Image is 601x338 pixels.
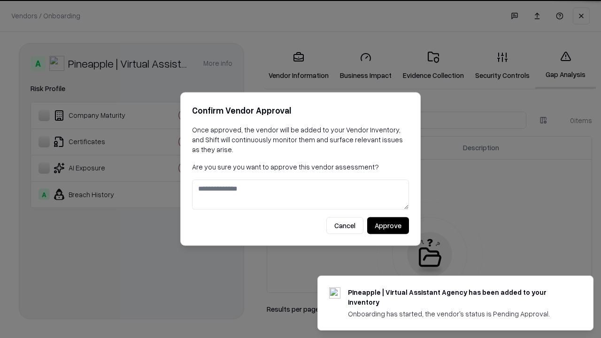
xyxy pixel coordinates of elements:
img: trypineapple.com [329,287,340,299]
p: Are you sure you want to approve this vendor assessment? [192,162,409,172]
div: Onboarding has started, the vendor's status is Pending Approval. [348,309,570,319]
button: Cancel [326,217,363,234]
p: Once approved, the vendor will be added to your Vendor Inventory, and Shift will continuously mon... [192,125,409,154]
button: Approve [367,217,409,234]
div: Pineapple | Virtual Assistant Agency has been added to your inventory [348,287,570,307]
h2: Confirm Vendor Approval [192,104,409,117]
